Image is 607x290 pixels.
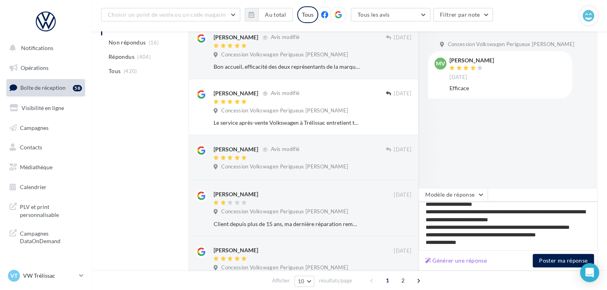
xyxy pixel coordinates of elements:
[73,85,82,91] div: 58
[5,60,87,76] a: Opérations
[394,34,411,41] span: [DATE]
[351,8,430,21] button: Tous les avis
[5,198,87,222] a: PLV et print personnalisable
[449,84,566,92] div: Efficace
[418,188,488,201] button: Modèle de réponse
[214,119,360,127] div: Le service après-vente Volkswagen à Trélissac entretient tous mes véhicules Volkswagen depuis des...
[449,58,494,63] div: [PERSON_NAME]
[270,146,300,153] span: Avis modifié
[5,79,87,96] a: Boîte de réception58
[221,163,348,170] span: Concession Volkswagen Perigueux [PERSON_NAME]
[297,6,318,23] div: Tous
[20,124,49,131] span: Campagnes
[221,264,348,271] span: Concession Volkswagen Perigueux [PERSON_NAME]
[10,272,18,280] span: VT
[449,74,467,81] span: [DATE]
[137,54,151,60] span: (404)
[109,53,134,61] span: Répondus
[109,67,121,75] span: Tous
[214,190,258,198] div: [PERSON_NAME]
[221,51,348,58] span: Concession Volkswagen Perigueux [PERSON_NAME]
[21,44,53,51] span: Notifications
[20,228,82,245] span: Campagnes DataOnDemand
[5,179,87,195] a: Calendrier
[20,144,42,151] span: Contacts
[214,89,258,97] div: [PERSON_NAME]
[21,104,64,111] span: Visibilité en ligne
[21,64,49,71] span: Opérations
[109,39,146,46] span: Non répondus
[5,40,84,56] button: Notifications
[394,191,411,199] span: [DATE]
[270,34,300,41] span: Avis modifié
[214,63,360,71] div: Bon accueil, efficacité des deux représentants de la marque VW. Découverte du client, engagement,...
[5,139,87,156] a: Contacts
[5,100,87,116] a: Visibilité en ligne
[108,11,226,18] span: Choisir un point de vente ou un code magasin
[580,263,599,282] div: Open Intercom Messenger
[101,8,240,21] button: Choisir un point de vente ou un code magasin
[258,8,293,21] button: Au total
[422,256,490,265] button: Générer une réponse
[394,90,411,97] span: [DATE]
[214,246,258,254] div: [PERSON_NAME]
[245,8,293,21] button: Au total
[124,68,137,74] span: (420)
[149,39,159,46] span: (16)
[214,33,258,41] div: [PERSON_NAME]
[6,268,85,283] a: VT VW Trélissac
[5,159,87,176] a: Médiathèque
[221,107,348,114] span: Concession Volkswagen Perigueux [PERSON_NAME]
[397,274,409,287] span: 2
[20,201,82,218] span: PLV et print personnalisable
[433,8,493,21] button: Filtrer par note
[447,41,574,48] span: Concession Volkswagen Perigueux [PERSON_NAME]
[394,146,411,153] span: [DATE]
[5,225,87,248] a: Campagnes DataOnDemand
[20,164,53,170] span: Médiathèque
[533,254,594,267] button: Poster ma réponse
[20,184,47,190] span: Calendrier
[298,278,305,284] span: 10
[272,277,290,284] span: Afficher
[319,277,352,284] span: résultats/page
[270,90,300,97] span: Avis modifié
[294,276,315,287] button: 10
[394,247,411,255] span: [DATE]
[381,274,394,287] span: 1
[221,208,348,215] span: Concession Volkswagen Perigueux [PERSON_NAME]
[214,145,258,153] div: [PERSON_NAME]
[5,120,87,136] a: Campagnes
[358,11,390,18] span: Tous les avis
[23,272,76,280] p: VW Trélissac
[436,60,445,68] span: MV
[20,84,66,91] span: Boîte de réception
[214,220,360,228] div: Client depuis plus de 15 ans, ma dernière réparation remontant a 1 an, j’ai été très surpris de l...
